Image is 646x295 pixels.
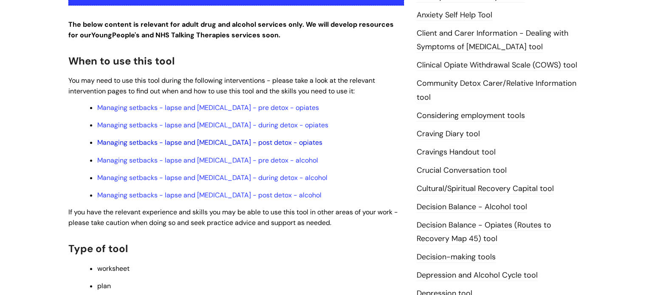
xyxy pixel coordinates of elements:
a: Cultural/Spiritual Recovery Capital tool [417,183,554,194]
a: Cravings Handout tool [417,147,496,158]
strong: People's [112,31,140,39]
a: Managing setbacks - lapse and [MEDICAL_DATA] - pre detox - opiates [97,103,319,112]
span: worksheet [97,264,130,273]
a: Depression and Alcohol Cycle tool [417,270,538,281]
strong: Young [91,31,141,39]
a: Clinical Opiate Withdrawal Scale (COWS) tool [417,60,577,71]
a: Crucial Conversation tool [417,165,507,176]
span: Type of tool [68,242,128,255]
strong: The below content is relevant for adult drug and alcohol services only. We will develop resources... [68,20,394,39]
a: Decision Balance - Opiates (Routes to Recovery Map 45) tool [417,220,551,244]
a: Client and Carer Information - Dealing with Symptoms of [MEDICAL_DATA] tool [417,28,568,53]
span: plan [97,281,111,290]
span: You may need to use this tool during the following interventions - please take a look at the rele... [68,76,375,96]
a: Managing setbacks - lapse and [MEDICAL_DATA] - pre detox - alcohol [97,156,318,165]
a: Managing setbacks - lapse and [MEDICAL_DATA] - during detox - alcohol [97,173,327,182]
a: Decision Balance - Alcohol tool [417,202,527,213]
a: Managing setbacks - lapse and [MEDICAL_DATA] - post detox - opiates [97,138,322,147]
a: Considering employment tools [417,110,525,121]
span: If you have the relevant experience and skills you may be able to use this tool in other areas of... [68,208,398,227]
a: Managing setbacks - lapse and [MEDICAL_DATA] - during detox - opiates [97,121,328,129]
a: Managing setbacks - lapse and [MEDICAL_DATA] - post detox - alcohol [97,191,322,199]
a: Craving Diary tool [417,129,480,140]
a: Anxiety Self Help Tool [417,10,492,21]
a: Community Detox Carer/Relative Information tool [417,78,576,103]
a: Decision-making tools [417,252,496,263]
span: When to use this tool [68,54,175,67]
